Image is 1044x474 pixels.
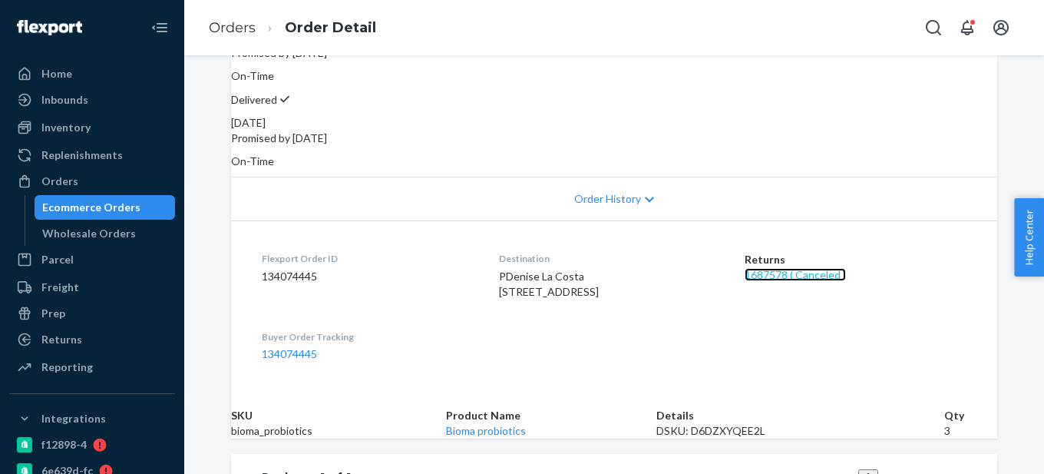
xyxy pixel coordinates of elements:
[986,12,1016,43] button: Open account menu
[656,423,944,439] div: DSKU: D6DZXYQEE2L
[952,12,983,43] button: Open notifications
[262,252,474,265] dt: Flexport Order ID
[231,154,997,169] p: On-Time
[944,423,997,439] td: 3
[35,195,176,220] a: Ecommerce Orders
[197,5,388,51] ol: breadcrumbs
[499,270,599,298] span: PDenise La Costa [STREET_ADDRESS]
[9,433,175,457] a: f12898-4
[9,143,175,167] a: Replenishments
[17,20,82,35] img: Flexport logo
[9,169,175,194] a: Orders
[9,61,175,86] a: Home
[41,411,106,426] div: Integrations
[262,330,474,343] dt: Buyer Order Tracking
[41,148,123,163] div: Replenishments
[9,88,175,112] a: Inbounds
[262,269,474,284] dd: 134074445
[499,252,719,265] dt: Destination
[231,91,997,108] p: Delivered
[41,360,93,375] div: Reporting
[41,437,87,452] div: f12898-4
[745,252,966,267] dt: Returns
[41,280,79,295] div: Freight
[656,408,944,423] th: Details
[9,247,175,272] a: Parcel
[41,332,82,347] div: Returns
[41,66,72,81] div: Home
[231,408,446,423] th: SKU
[446,408,657,423] th: Product Name
[9,406,175,431] button: Integrations
[918,12,949,43] button: Open Search Box
[35,221,176,246] a: Wholesale Orders
[285,19,376,36] a: Order Detail
[42,226,136,241] div: Wholesale Orders
[745,268,846,281] a: 1687578 ( Canceled )
[231,423,446,439] td: bioma_probiotics
[144,12,175,43] button: Close Navigation
[41,306,65,321] div: Prep
[41,120,91,135] div: Inventory
[231,115,997,131] div: [DATE]
[9,355,175,380] a: Reporting
[42,200,140,215] div: Ecommerce Orders
[944,408,997,423] th: Qty
[209,19,256,36] a: Orders
[41,92,88,108] div: Inbounds
[9,301,175,326] a: Prep
[41,174,78,189] div: Orders
[231,68,997,84] p: On-Time
[9,115,175,140] a: Inventory
[9,327,175,352] a: Returns
[41,252,74,267] div: Parcel
[574,191,641,207] span: Order History
[446,424,526,437] a: Bioma probiotics
[231,131,997,146] p: Promised by [DATE]
[262,347,317,360] a: 134074445
[1014,198,1044,277] button: Help Center
[9,275,175,300] a: Freight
